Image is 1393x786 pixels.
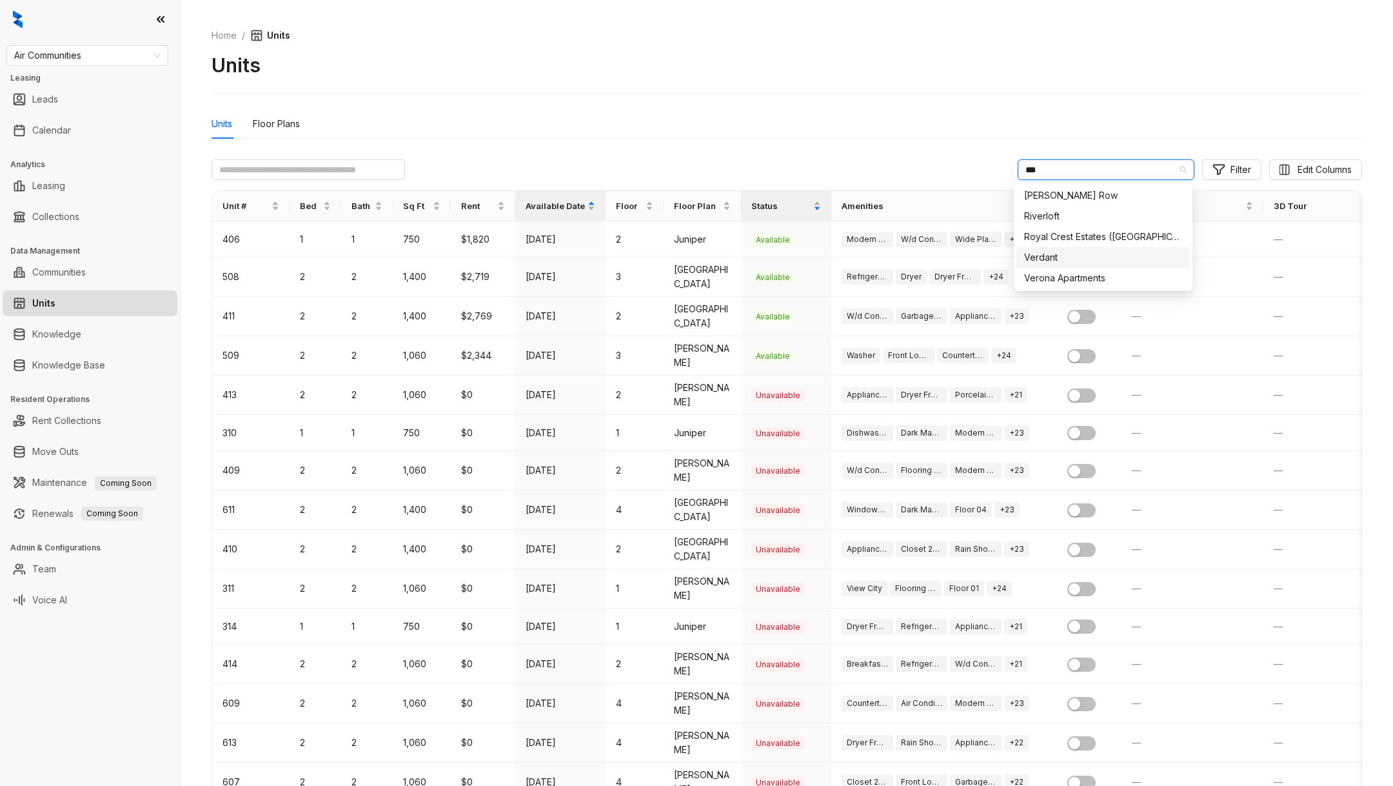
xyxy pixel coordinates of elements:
td: [DATE] [515,415,606,451]
li: Voice AI [3,587,177,613]
td: 2 [606,221,664,257]
span: — [1274,658,1283,669]
span: Status [751,199,811,212]
span: [PERSON_NAME] [674,343,729,368]
div: + 23 [1004,463,1029,478]
td: $0 [451,569,515,609]
div: + 24 [983,269,1009,285]
td: 1,400 [393,257,451,297]
td: 1,060 [393,723,451,763]
td: 509 [212,336,290,376]
th: Bed [290,191,341,221]
span: — [1274,543,1283,554]
td: 3 [606,336,664,376]
td: 2 [341,684,393,723]
div: Porcelain Tile Shower [950,387,1002,403]
td: [DATE] [515,723,606,763]
a: Units [32,290,55,316]
div: Royal Crest Estates (North Andover) [1016,227,1190,247]
li: Calendar [3,117,177,143]
td: [DATE] [515,569,606,609]
td: [DATE] [515,684,606,723]
span: — [1132,698,1141,709]
td: $0 [451,645,515,684]
td: 609 [212,684,290,723]
span: [GEOGRAPHIC_DATA] [674,303,728,328]
div: Rain Shower Head [896,735,947,751]
span: — [1274,234,1283,245]
h3: Leasing [10,72,180,84]
span: — [1132,310,1141,321]
div: + 23 [1004,696,1029,711]
td: 2 [290,530,341,569]
div: + 24 [991,348,1016,363]
td: 1,060 [393,376,451,415]
div: Flooring Hardwood Living Room [890,581,942,596]
th: Photos [1121,191,1263,221]
span: Available [751,234,795,247]
span: [GEOGRAPHIC_DATA] [674,264,728,289]
td: $2,344 [451,336,515,376]
td: 1,060 [393,684,451,723]
span: — [1132,389,1141,400]
div: Modern Kitchen [950,463,1002,478]
span: [PERSON_NAME] [674,730,729,755]
h3: Admin & Configurations [10,542,180,554]
span: — [1274,504,1283,515]
a: Move Outs [32,439,79,465]
span: — [1274,350,1283,361]
span: — [1274,310,1283,321]
li: / [242,28,245,43]
span: Air Communities [14,46,161,65]
td: 414 [212,645,290,684]
div: Washer [842,348,880,363]
td: 2 [341,336,393,376]
span: Juniper [674,427,706,438]
span: Juniper [674,621,706,632]
h3: Resident Operations [10,394,180,405]
td: 750 [393,221,451,257]
td: 2 [290,376,341,415]
td: [DATE] [515,645,606,684]
span: Floor [616,199,643,212]
li: Leads [3,86,177,112]
div: + 21 [1004,656,1027,672]
li: Knowledge [3,321,177,347]
div: Appliances Stainless Steel Legacy [842,387,893,403]
span: — [1274,427,1283,438]
div: Avery Row [1016,185,1190,206]
td: 2 [341,297,393,336]
td: [DATE] [515,376,606,415]
span: — [1132,350,1141,361]
td: 2 [290,490,341,530]
td: 750 [393,609,451,645]
div: W/d Connection [950,656,1002,672]
div: Breakfast Bar/nook [842,656,893,672]
div: Rain Shower Head [950,541,1002,557]
div: Royal Crest Estates ([GEOGRAPHIC_DATA]) [1024,230,1182,244]
span: Bath [351,199,372,212]
td: 2 [290,684,341,723]
td: 311 [212,569,290,609]
div: W/d Connection [842,463,893,478]
div: Verona Apartments [1024,271,1182,285]
td: 4 [606,490,664,530]
span: — [1274,465,1283,476]
span: Unavailable [751,698,805,710]
td: 1,400 [393,490,451,530]
li: Renewals [3,501,177,527]
span: Rent [461,199,495,212]
td: $0 [451,530,515,569]
th: Amenities [831,191,1057,221]
span: Unavailable [751,427,805,440]
td: 611 [212,490,290,530]
span: Available [751,271,795,284]
a: Knowledge Base [32,352,105,378]
div: Front Loading Washer [883,348,934,363]
div: Dark Mahogany Cabinets [896,425,947,441]
span: Units [250,28,290,43]
td: 2 [341,490,393,530]
td: $1,820 [451,221,515,257]
span: — [1132,621,1141,632]
span: — [1132,737,1141,748]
